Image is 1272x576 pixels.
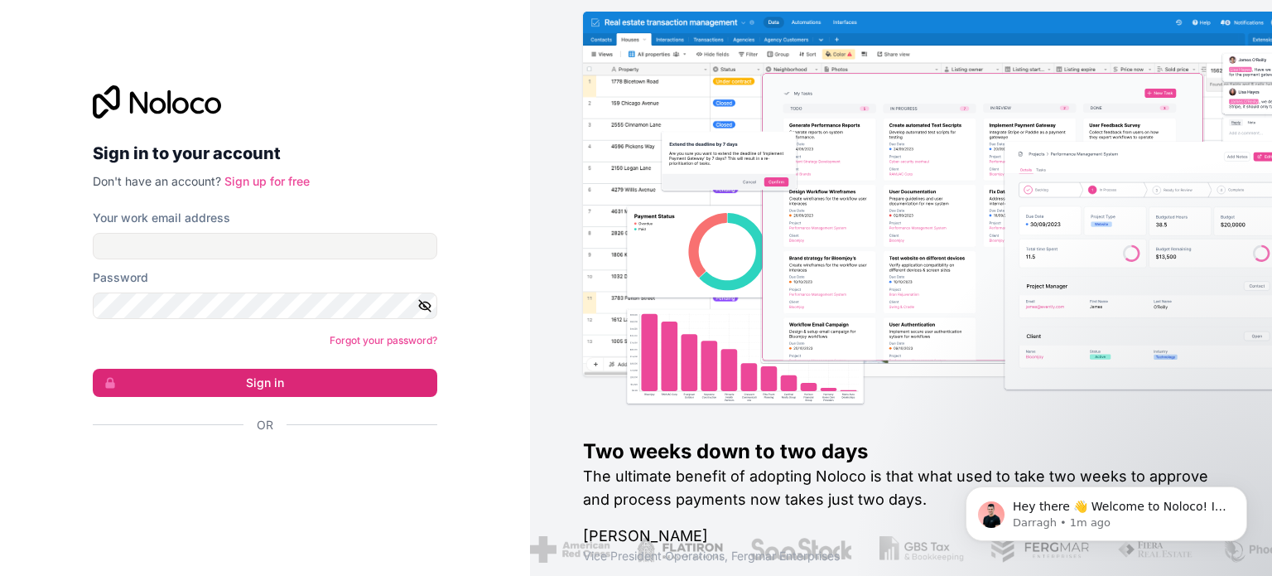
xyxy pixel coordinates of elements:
img: /assets/american-red-cross-BAupjrZR.png [530,536,610,563]
h2: The ultimate benefit of adopting Noloco is that what used to take two weeks to approve and proces... [583,465,1219,511]
iframe: Sign in with Google Button [84,452,432,488]
h2: Sign in to your account [93,138,437,168]
input: Password [93,293,437,319]
button: Sign in [93,369,437,397]
span: Or [257,417,273,433]
iframe: Intercom notifications message [941,452,1272,568]
a: Sign up for free [224,174,310,188]
h1: [PERSON_NAME] [583,525,1219,548]
input: Email address [93,233,437,259]
span: Don't have an account? [93,174,221,188]
h1: Two weeks down to two days [583,438,1219,465]
a: Forgot your password? [330,334,437,346]
h1: Vice President Operations , Fergmar Enterprises [583,548,1219,564]
label: Password [93,269,148,286]
label: Your work email address [93,210,230,226]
